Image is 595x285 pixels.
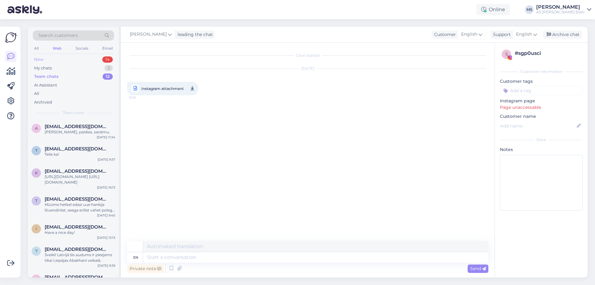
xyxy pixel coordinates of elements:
span: 7 [35,249,37,253]
div: Archived [34,99,52,105]
input: Add name [500,122,575,129]
span: a [35,126,38,131]
div: AI Assistant [34,82,57,88]
span: Send [470,266,486,271]
div: Customer [432,31,456,38]
div: New [34,56,43,63]
a: Instagram attachment12:15 [127,82,198,95]
div: leading the chat [175,31,213,38]
div: [DATE] 9:37 [98,157,115,162]
a: [PERSON_NAME]AS [PERSON_NAME] Eesti [536,5,591,15]
span: k [35,171,38,175]
div: Chat started [127,53,488,58]
input: Add a tag [500,86,583,95]
div: All [33,44,40,52]
div: [DATE] 9:40 [97,213,115,218]
span: 7ams.2b@gmail.com [45,247,109,252]
div: AS [PERSON_NAME] Eesti [536,10,584,15]
span: t [35,148,37,153]
div: Archive chat [543,30,582,39]
span: kristiina.veri@gmai.com [45,168,109,174]
p: Instagram page [500,98,583,104]
span: t [35,198,37,203]
div: Socials [74,44,90,52]
div: Sveiki! Latvijā šis audums ir pieejams tikai Liepājas Abakhani veikalā. [45,252,115,263]
div: All [34,91,39,97]
div: Teile ka! [45,152,115,157]
span: Instagram attachment [141,85,184,92]
div: Have a nice day! [45,230,115,235]
span: triin@tunnel.ee [45,196,109,202]
span: 12:15 [129,94,152,101]
div: [DATE] 9:39 [98,263,115,268]
span: l [35,277,37,281]
span: English [516,31,532,38]
span: alepriwe1@gmail.com [45,124,109,129]
span: i [36,226,37,231]
p: Customer name [500,113,583,120]
div: Team chats [34,73,59,80]
div: en [133,252,138,263]
div: [PERSON_NAME], paldies, saņēmu. [45,129,115,135]
div: [DATE] [127,66,488,71]
span: Search customers [38,32,78,39]
p: Notes [500,146,583,153]
div: [PERSON_NAME] [536,5,584,10]
div: Private note [127,265,164,273]
div: # sgp0usci [515,50,581,57]
div: 3 [104,65,113,71]
p: Customer tags [500,78,583,85]
div: MS [525,5,534,14]
div: My chats [34,65,52,71]
div: Support [491,31,511,38]
div: Web [51,44,63,52]
img: Askly Logo [5,32,17,43]
div: Customer information [500,69,583,74]
span: [PERSON_NAME] [130,31,167,38]
span: lindarumpe@hetnet.nl [45,274,109,280]
p: Page unaccessable [500,104,583,111]
span: Team chats [63,110,84,116]
span: ieva_b@tvnet.lv [45,224,109,230]
span: tiina.karsna@gmail.com [45,146,109,152]
div: [DATE] 13:13 [97,235,115,240]
div: [DATE] 16:13 [97,185,115,190]
span: s [505,52,508,56]
div: Email [101,44,114,52]
div: 14 [102,56,113,63]
div: [URL][DOMAIN_NAME] [URL][DOMAIN_NAME] [45,174,115,185]
div: Müüme hetkel edasi uue hankija lõuendiriiet, seega erilist vahet polegi, [PERSON_NAME] ning hinna [45,202,115,213]
div: Extra [500,137,583,143]
span: English [461,31,477,38]
div: Online [476,4,510,15]
div: 12 [103,73,113,80]
div: [DATE] 11:34 [97,135,115,140]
